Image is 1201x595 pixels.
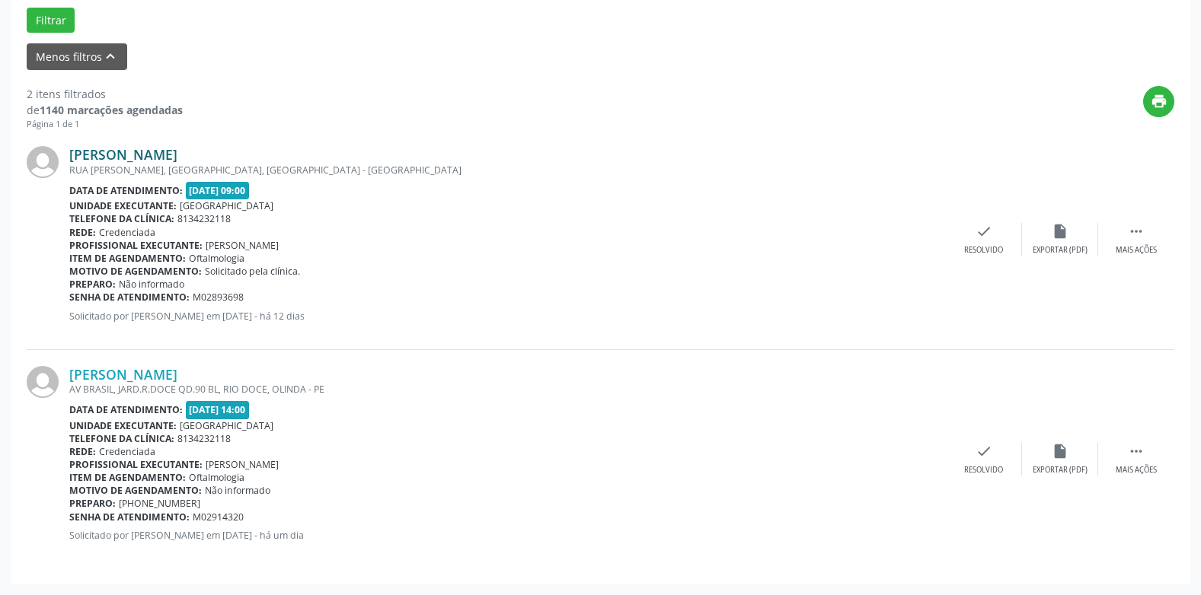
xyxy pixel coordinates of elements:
[1033,465,1088,476] div: Exportar (PDF)
[119,497,200,510] span: [PHONE_NUMBER]
[964,245,1003,256] div: Resolvido
[177,212,231,225] span: 8134232118
[102,48,119,65] i: keyboard_arrow_up
[69,419,177,432] b: Unidade executante:
[205,484,270,497] span: Não informado
[69,403,183,416] b: Data de atendimento:
[69,184,183,197] b: Data de atendimento:
[1128,223,1145,240] i: 
[193,291,244,304] span: M02893698
[206,239,279,252] span: [PERSON_NAME]
[40,103,183,117] strong: 1140 marcações agendadas
[69,278,116,291] b: Preparo:
[69,383,946,396] div: AV BRASIL, JARD.R.DOCE QD.90 BL, RIO DOCE, OLINDA - PE
[186,401,250,418] span: [DATE] 14:00
[99,445,155,458] span: Credenciada
[1128,443,1145,460] i: 
[69,212,174,225] b: Telefone da clínica:
[69,511,190,523] b: Senha de atendimento:
[205,265,300,278] span: Solicitado pela clínica.
[1116,465,1157,476] div: Mais ações
[119,278,184,291] span: Não informado
[186,182,250,199] span: [DATE] 09:00
[27,8,75,33] button: Filtrar
[69,199,177,212] b: Unidade executante:
[1116,245,1157,256] div: Mais ações
[964,465,1003,476] div: Resolvido
[1033,245,1088,256] div: Exportar (PDF)
[27,86,183,102] div: 2 itens filtrados
[69,471,186,484] b: Item de agendamento:
[206,458,279,471] span: [PERSON_NAME]
[1052,443,1068,460] i: insert_drive_file
[69,497,116,510] b: Preparo:
[69,366,177,383] a: [PERSON_NAME]
[189,471,244,484] span: Oftalmologia
[27,146,59,178] img: img
[180,419,273,432] span: [GEOGRAPHIC_DATA]
[69,226,96,239] b: Rede:
[1052,223,1068,240] i: insert_drive_file
[193,511,244,523] span: M02914320
[69,239,203,252] b: Profissional executante:
[69,265,202,278] b: Motivo de agendamento:
[180,199,273,212] span: [GEOGRAPHIC_DATA]
[69,291,190,304] b: Senha de atendimento:
[177,432,231,445] span: 8134232118
[99,226,155,239] span: Credenciada
[69,164,946,177] div: RUA [PERSON_NAME], [GEOGRAPHIC_DATA], [GEOGRAPHIC_DATA] - [GEOGRAPHIC_DATA]
[69,458,203,471] b: Profissional executante:
[189,252,244,265] span: Oftalmologia
[976,443,992,460] i: check
[27,366,59,398] img: img
[69,484,202,497] b: Motivo de agendamento:
[69,146,177,163] a: [PERSON_NAME]
[69,252,186,265] b: Item de agendamento:
[27,118,183,131] div: Página 1 de 1
[1143,86,1174,117] button: print
[976,223,992,240] i: check
[69,310,946,323] p: Solicitado por [PERSON_NAME] em [DATE] - há 12 dias
[69,529,946,542] p: Solicitado por [PERSON_NAME] em [DATE] - há um dia
[1151,93,1167,110] i: print
[27,102,183,118] div: de
[27,43,127,70] button: Menos filtroskeyboard_arrow_up
[69,432,174,445] b: Telefone da clínica:
[69,445,96,458] b: Rede:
